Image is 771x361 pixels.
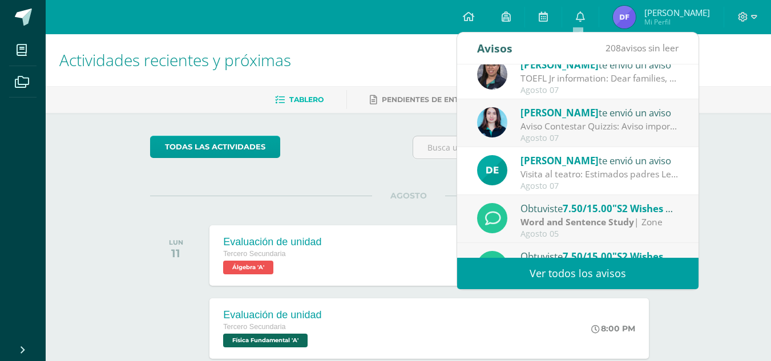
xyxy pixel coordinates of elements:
span: "S2 Wishes Quiz" [612,202,691,215]
img: cccdcb54ef791fe124cc064e0dd18e00.png [477,107,507,137]
strong: Word and Sentence Study [520,216,634,228]
span: Álgebra 'A' [223,261,273,274]
span: [PERSON_NAME] [644,7,710,18]
div: te envió un aviso [520,153,679,168]
div: | Zone [520,216,679,229]
input: Busca una actividad próxima aquí... [413,136,666,159]
span: AGOSTO [372,190,445,201]
img: 9d022c5248e8a7fdef917b45576e1163.png [613,6,636,29]
img: 9fa0c54c0c68d676f2f0303209928c54.png [477,155,507,185]
span: "S2 Wishes Quiz" [612,250,691,263]
span: Pendientes de entrega [382,95,479,104]
div: Avisos [477,33,512,64]
a: Ver todos los avisos [457,258,699,289]
div: 11 [169,246,183,260]
span: 7.50/15.00 [563,202,612,215]
div: te envió un aviso [520,57,679,72]
div: Visita al teatro: Estimados padres Les informamos sobre la actividad de la visita al teatro. Espe... [520,168,679,181]
div: te envió un aviso [520,105,679,120]
div: Obtuviste en [520,249,679,263]
span: avisos sin leer [606,42,679,54]
div: 8:00 PM [591,323,635,334]
div: LUN [169,238,183,246]
a: Tablero [275,91,324,109]
div: Agosto 07 [520,86,679,95]
span: 208 [606,42,621,54]
div: Agosto 07 [520,133,679,143]
img: 6fb385528ffb729c9b944b13f11ee051.png [477,59,507,90]
span: Tercero Secundaria [223,250,285,258]
div: Evaluación de unidad [223,236,321,248]
a: todas las Actividades [150,136,280,158]
div: Aviso Contestar Quizzis: Aviso importante para 9no grado 📢 Chicos, les recuerdo que deben realiza... [520,120,679,133]
span: [PERSON_NAME] [520,106,599,119]
div: Evaluación de unidad [223,309,321,321]
span: Mi Perfil [644,17,710,27]
span: Tablero [289,95,324,104]
div: Obtuviste en [520,201,679,216]
span: Tercero Secundaria [223,323,285,331]
span: Física Fundamental 'A' [223,334,308,347]
span: Actividades recientes y próximas [59,49,291,71]
span: 7.50/15.00 [563,250,612,263]
a: Pendientes de entrega [370,91,479,109]
div: Agosto 05 [520,229,679,239]
div: Agosto 07 [520,181,679,191]
div: TOEFL Jr information: Dear families, This is a reminder that the TOEFL Junior tests are coming ne... [520,72,679,85]
span: [PERSON_NAME] [520,58,599,71]
span: [PERSON_NAME] [520,154,599,167]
